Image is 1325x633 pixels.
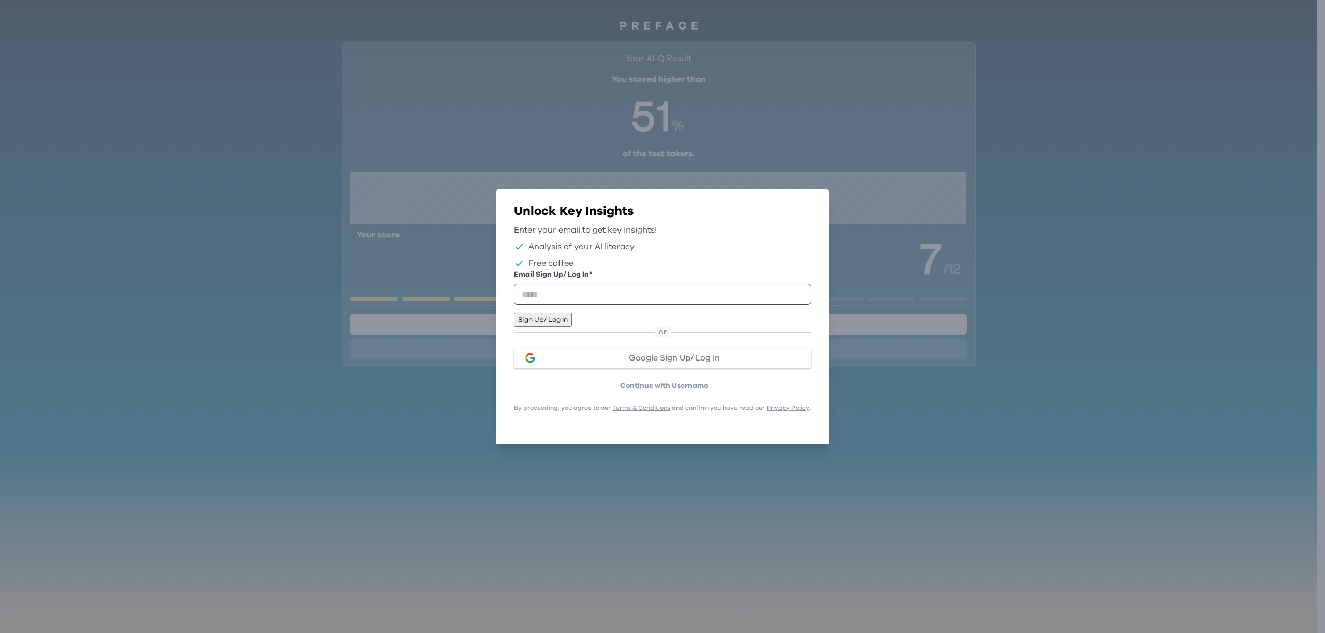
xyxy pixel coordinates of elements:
button: google loginGoogle Sign Up/ Log In [514,348,811,368]
a: Privacy Policy [767,405,809,411]
h3: Unlock Key Insights [514,203,811,220]
span: Google Sign Up/ Log In [629,354,720,362]
span: or [655,327,671,337]
p: Continue with Username [517,381,811,391]
label: Email Sign Up/ Log In * [514,269,811,280]
img: google login [524,352,536,364]
p: Analysis of your AI literacy [528,240,635,253]
p: Free coffee [528,257,573,269]
a: Terms & Conditions [612,405,670,411]
p: By proceeding, you agree to our and confirm you have read our . [514,404,811,412]
button: Sign Up/ Log In [514,313,572,327]
p: Enter your email to get key insights! [514,224,811,236]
